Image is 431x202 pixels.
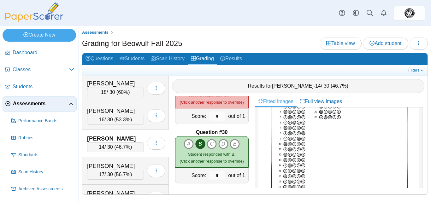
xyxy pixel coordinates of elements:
a: Students [3,79,77,95]
span: Add student [369,41,401,46]
a: Scan History [9,164,77,180]
div: Score: [175,168,208,183]
div: / 30 ( ) [87,142,144,152]
a: Filters [407,67,426,73]
div: Score: [175,108,208,124]
a: Assessments [80,29,110,37]
div: [PERSON_NAME] [87,135,144,143]
a: PaperScorer [3,17,66,23]
img: ps.xvvVYnLikkKREtVi [404,8,415,18]
a: Alerts [377,6,391,20]
span: 17 [99,172,104,177]
a: Grading [188,53,217,65]
a: Fitted images [255,96,297,107]
a: Classes [3,62,77,78]
a: Assessments [3,96,77,112]
a: Students [116,53,148,65]
span: Dashboard [13,49,74,56]
a: ps.xvvVYnLikkKREtVi [394,6,425,21]
span: Assessments [82,30,109,35]
a: Create New [3,29,76,41]
div: [PERSON_NAME] [87,162,144,170]
a: Scan History [148,53,188,65]
img: PaperScorer [3,3,66,22]
div: [PERSON_NAME] [87,79,144,88]
i: E [230,139,240,149]
div: / 30 ( ) [87,170,144,179]
a: Standards [9,147,77,163]
div: [PERSON_NAME] [87,107,144,115]
span: 60% [118,89,128,95]
span: 56.7% [116,172,130,177]
div: / 30 ( ) [87,115,144,124]
a: Table view [320,37,362,50]
span: Table view [326,41,355,46]
a: Questions [82,53,116,65]
a: Rubrics [9,130,77,146]
span: 18 [101,89,107,95]
span: Students [13,83,74,90]
small: (Click another response to override) [180,93,244,104]
span: 14 [99,144,104,150]
span: Student responded with B. [188,152,235,157]
div: out of 1 [227,108,248,124]
b: Question #30 [196,129,227,136]
span: 53.3% [116,117,130,122]
span: Classes [13,66,69,73]
span: Rubrics [18,135,74,141]
div: [PERSON_NAME] [87,189,144,198]
div: Results for - / 30 ( ) [172,79,425,93]
span: Assessments [13,100,69,107]
a: Archived Assessments [9,182,77,197]
i: C [207,139,217,149]
span: 16 [99,117,104,122]
i: D [218,139,228,149]
a: Results [217,53,245,65]
i: B [195,139,205,149]
a: Add student [363,37,408,50]
span: Scan History [18,169,74,175]
span: [PERSON_NAME] [272,83,314,89]
a: Performance Bands [9,113,77,129]
a: Dashboard [3,45,77,61]
h1: Grading for Beowulf Fall 2025 [82,38,182,49]
i: A [184,139,194,149]
span: Standards [18,152,74,158]
span: Performance Bands [18,118,74,124]
span: EDUARDO HURTADO [404,8,415,18]
span: 14 [315,83,321,89]
div: out of 1 [227,168,248,183]
span: 46.7% [332,83,346,89]
span: Archived Assessments [18,186,74,192]
small: (Click another response to override) [180,152,244,164]
div: / 30 ( ) [87,88,144,97]
span: 46.7% [116,144,130,150]
a: Full view images [297,96,345,107]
